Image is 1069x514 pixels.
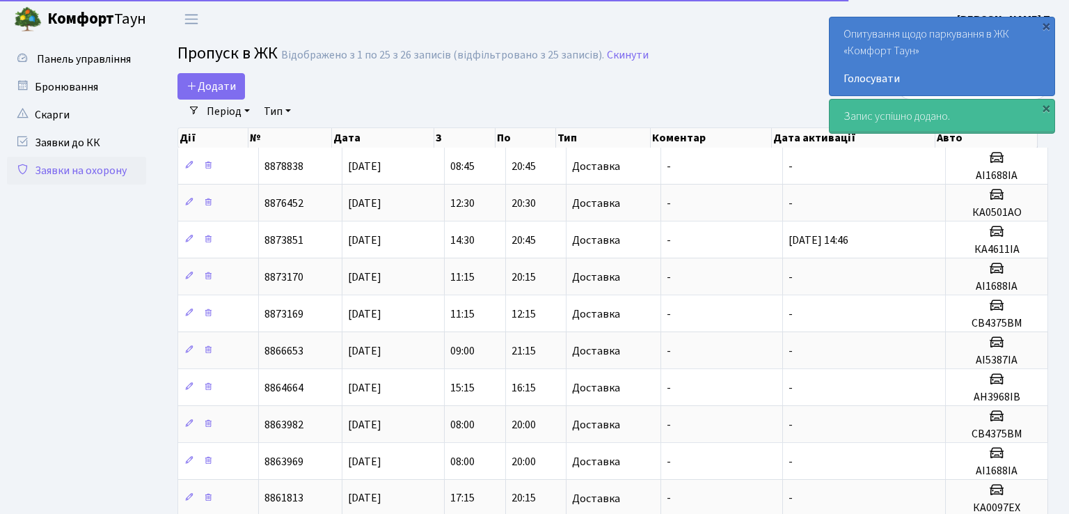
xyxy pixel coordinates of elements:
span: 08:45 [450,159,475,174]
span: 15:15 [450,380,475,396]
a: Панель управління [7,45,146,73]
span: [DATE] [348,380,381,396]
span: 20:15 [512,491,536,506]
span: 08:00 [450,454,475,469]
th: Дата [332,128,434,148]
div: Відображено з 1 по 25 з 26 записів (відфільтровано з 25 записів). [281,49,604,62]
span: Панель управління [37,52,131,67]
span: 12:15 [512,306,536,322]
a: Додати [177,73,245,100]
span: 11:15 [450,270,475,285]
h5: АІ1688ІА [951,280,1042,293]
th: Дії [178,128,248,148]
h5: АІ1688ІА [951,169,1042,182]
span: Доставка [572,345,620,357]
th: З [434,128,495,148]
span: - [789,196,793,211]
span: [DATE] [348,491,381,506]
span: [DATE] [348,306,381,322]
span: - [667,417,671,433]
a: Заявки до КК [7,129,146,157]
span: [DATE] [348,270,381,285]
span: Таун [47,8,146,31]
span: - [789,417,793,433]
img: logo.png [14,6,42,33]
span: Доставка [572,235,620,246]
button: Переключити навігацію [174,8,209,31]
span: - [789,306,793,322]
span: - [667,233,671,248]
span: - [789,380,793,396]
h5: АІ5387ІА [951,354,1042,367]
span: - [667,159,671,174]
span: 17:15 [450,491,475,506]
span: - [667,270,671,285]
a: Період [201,100,255,123]
a: Скинути [607,49,649,62]
span: 8863982 [264,417,303,433]
span: 20:15 [512,270,536,285]
span: Доставка [572,272,620,283]
a: Тип [258,100,296,123]
h5: АН3968ІВ [951,391,1042,404]
span: Пропуск в ЖК [177,41,278,65]
span: - [789,343,793,359]
span: - [789,491,793,506]
b: Комфорт [47,8,114,30]
span: 8876452 [264,196,303,211]
span: 11:15 [450,306,475,322]
h5: КА0501АО [951,206,1042,219]
span: 8873851 [264,233,303,248]
span: 09:00 [450,343,475,359]
span: - [667,196,671,211]
div: × [1039,101,1053,115]
th: Авто [935,128,1038,148]
span: 8861813 [264,491,303,506]
span: - [789,454,793,469]
span: 16:15 [512,380,536,396]
span: [DATE] [348,159,381,174]
th: Тип [556,128,651,148]
b: [PERSON_NAME] Т. [957,12,1052,27]
span: - [789,270,793,285]
span: Додати [187,79,236,94]
span: Доставка [572,382,620,394]
span: [DATE] [348,454,381,469]
span: 20:30 [512,196,536,211]
a: Заявки на охорону [7,157,146,185]
a: Скарги [7,101,146,129]
div: × [1039,19,1053,33]
a: [PERSON_NAME] Т. [957,11,1052,28]
span: 20:45 [512,159,536,174]
span: 8873170 [264,270,303,285]
span: [DATE] [348,233,381,248]
span: 8878838 [264,159,303,174]
span: Доставка [572,456,620,467]
div: Запис успішно додано. [830,100,1054,133]
span: - [667,491,671,506]
h5: АІ1688ІА [951,465,1042,478]
span: 20:00 [512,454,536,469]
div: Опитування щодо паркування в ЖК «Комфорт Таун» [830,17,1054,95]
span: [DATE] [348,196,381,211]
span: - [667,306,671,322]
span: 8863969 [264,454,303,469]
a: Голосувати [844,70,1040,87]
span: [DATE] [348,417,381,433]
span: Доставка [572,198,620,209]
h5: КА4611ІА [951,243,1042,256]
th: Коментар [651,128,772,148]
span: 8866653 [264,343,303,359]
th: № [248,128,332,148]
span: 8864664 [264,380,303,396]
span: - [789,159,793,174]
span: - [667,380,671,396]
span: 8873169 [264,306,303,322]
span: - [667,343,671,359]
h5: СВ4375ВМ [951,317,1042,330]
span: Доставка [572,309,620,320]
span: [DATE] 14:46 [789,233,848,248]
span: Доставка [572,161,620,172]
h5: СВ4375ВМ [951,428,1042,441]
span: 21:15 [512,343,536,359]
